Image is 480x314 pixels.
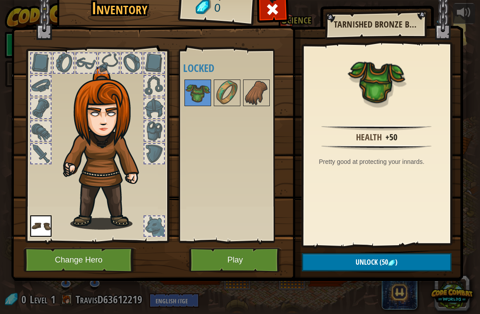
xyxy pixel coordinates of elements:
[244,80,269,105] img: portrait.png
[334,20,417,29] h2: Tarnished Bronze Breastplate
[321,145,431,150] img: hr.png
[189,248,282,272] button: Play
[356,257,378,267] span: Unlock
[321,125,431,131] img: hr.png
[385,131,397,144] div: +50
[388,259,395,266] img: gem.png
[215,80,240,105] img: portrait.png
[59,66,155,230] img: hair_f2.png
[378,257,388,267] span: (50
[348,52,405,110] img: portrait.png
[24,248,136,272] button: Change Hero
[302,253,452,271] button: Unlock(50)
[185,80,210,105] img: portrait.png
[395,257,397,267] span: )
[319,157,439,166] div: Pretty good at protecting your innards.
[356,131,382,144] div: Health
[30,215,52,237] img: portrait.png
[183,62,288,74] h4: Locked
